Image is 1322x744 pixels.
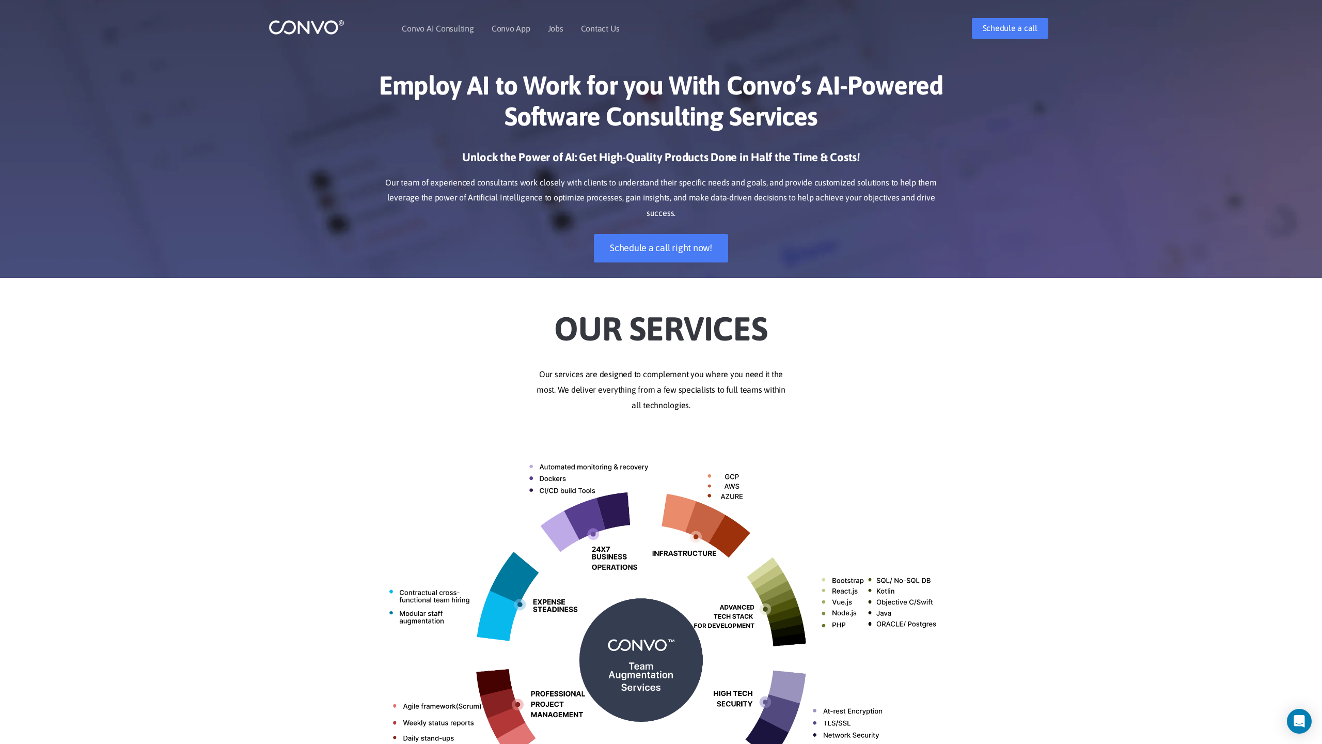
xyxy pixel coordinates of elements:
p: Our services are designed to complement you where you need it the most. We deliver everything fro... [374,367,948,413]
a: Contact Us [581,24,620,33]
h1: Employ AI to Work for you With Convo’s AI-Powered Software Consulting Services [374,70,948,139]
a: Convo AI Consulting [402,24,474,33]
a: Schedule a call right now! [594,234,728,262]
img: logo_1.png [269,19,344,35]
div: Open Intercom Messenger [1287,709,1312,734]
p: Our team of experienced consultants work closely with clients to understand their specific needs ... [374,175,948,222]
h2: Our Services [374,293,948,351]
a: Convo App [492,24,530,33]
h3: Unlock the Power of AI: Get High-Quality Products Done in Half the Time & Costs! [374,150,948,173]
a: Jobs [548,24,563,33]
a: Schedule a call [972,18,1048,39]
